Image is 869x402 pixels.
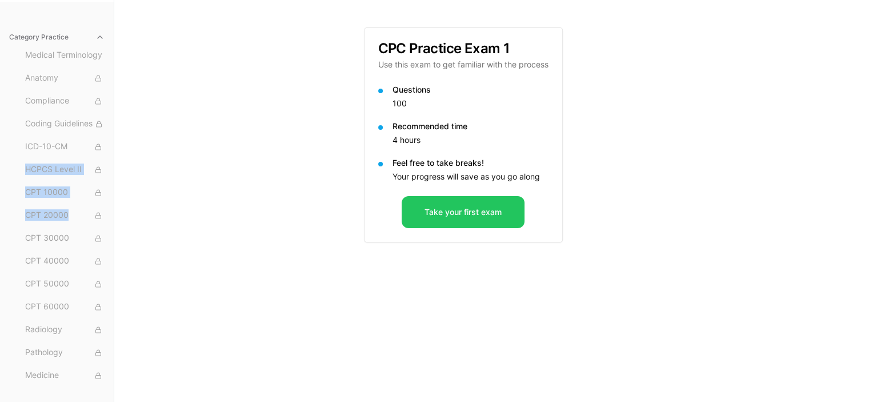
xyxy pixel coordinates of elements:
[25,347,105,359] span: Pathology
[402,196,524,228] button: Take your first exam
[25,301,105,313] span: CPT 60000
[25,118,105,130] span: Coding Guidelines
[21,138,109,156] button: ICD-10-CM
[25,324,105,336] span: Radiology
[21,69,109,87] button: Anatomy
[393,84,548,95] p: Questions
[25,255,105,268] span: CPT 40000
[25,95,105,108] span: Compliance
[21,92,109,110] button: Compliance
[25,209,105,222] span: CPT 20000
[25,72,105,85] span: Anatomy
[393,121,548,132] p: Recommended time
[25,369,105,382] span: Medicine
[378,42,548,55] h3: CPC Practice Exam 1
[25,164,105,176] span: HCPCS Level II
[21,206,109,225] button: CPT 20000
[393,98,548,109] p: 100
[21,184,109,202] button: CPT 10000
[25,278,105,290] span: CPT 50000
[25,49,105,62] span: Medical Terminology
[21,344,109,362] button: Pathology
[21,161,109,179] button: HCPCS Level II
[378,59,548,70] p: Use this exam to get familiar with the process
[393,171,548,182] p: Your progress will save as you go along
[21,252,109,270] button: CPT 40000
[393,134,548,146] p: 4 hours
[25,141,105,153] span: ICD-10-CM
[21,46,109,65] button: Medical Terminology
[25,232,105,245] span: CPT 30000
[21,367,109,385] button: Medicine
[21,229,109,248] button: CPT 30000
[25,186,105,199] span: CPT 10000
[21,275,109,293] button: CPT 50000
[21,321,109,339] button: Radiology
[21,298,109,316] button: CPT 60000
[21,115,109,133] button: Coding Guidelines
[5,28,109,46] button: Category Practice
[393,157,548,169] p: Feel free to take breaks!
